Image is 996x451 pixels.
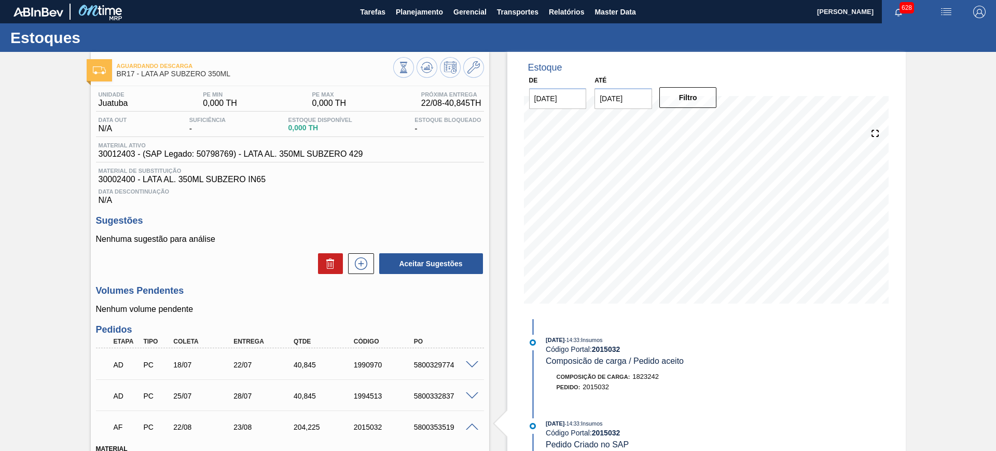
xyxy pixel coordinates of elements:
div: 5800332837 [411,392,479,400]
div: 1994513 [351,392,419,400]
span: Próxima Entrega [421,91,481,98]
p: AD [114,392,140,400]
h3: Sugestões [96,215,484,226]
div: 40,845 [291,361,358,369]
div: 5800353519 [411,423,479,431]
label: De [529,77,538,84]
span: [DATE] [546,420,564,427]
div: Entrega [231,338,298,345]
span: [DATE] [546,337,564,343]
button: Ir ao Master Data / Geral [463,57,484,78]
span: - 14:33 [565,337,579,343]
span: 30002400 - LATA AL. 350ML SUBZERO IN65 [99,175,481,184]
button: Notificações [882,5,915,19]
span: BR17 - LATA AP SUBZERO 350ML [117,70,393,78]
span: Material ativo [99,142,363,148]
div: 1990970 [351,361,419,369]
div: 22/07/2025 [231,361,298,369]
span: Data out [99,117,127,123]
span: Pedido Criado no SAP [546,440,629,449]
div: Qtde [291,338,358,345]
div: Pedido de Compra [141,423,172,431]
strong: 2015032 [592,345,620,353]
span: Relatórios [549,6,584,18]
div: Aceitar Sugestões [374,252,484,275]
span: Master Data [594,6,635,18]
span: Aguardando Descarga [117,63,393,69]
p: Nenhum volume pendente [96,305,484,314]
span: Composicão de carga / Pedido aceito [546,357,684,365]
div: 23/08/2025 [231,423,298,431]
div: 18/07/2025 [171,361,238,369]
span: Transportes [497,6,538,18]
div: - [187,117,228,133]
div: Tipo [141,338,172,345]
img: atual [530,339,536,346]
span: Data Descontinuação [99,188,481,195]
div: Código Portal: [546,345,792,353]
div: N/A [96,184,484,205]
span: Suficiência [189,117,226,123]
img: Logout [973,6,986,18]
button: Filtro [659,87,717,108]
img: Ícone [93,66,106,74]
div: Excluir Sugestões [313,253,343,274]
button: Visão Geral dos Estoques [393,57,414,78]
img: userActions [940,6,952,18]
span: Pedido : [557,384,580,390]
p: Nenhuma sugestão para análise [96,235,484,244]
span: Juatuba [99,99,128,108]
span: Estoque Bloqueado [414,117,481,123]
button: Aceitar Sugestões [379,253,483,274]
span: 2015032 [583,383,609,391]
div: - [412,117,483,133]
span: Material de Substituição [99,168,481,174]
div: Aguardando Faturamento [111,416,142,439]
div: Estoque [528,62,562,73]
div: Etapa [111,338,142,345]
div: 2015032 [351,423,419,431]
span: Estoque Disponível [288,117,352,123]
p: AF [114,423,140,431]
div: 25/07/2025 [171,392,238,400]
span: 0,000 TH [288,124,352,132]
span: - 14:33 [565,421,579,427]
span: PE MIN [203,91,237,98]
img: TNhmsLtSVTkK8tSr43FrP2fwEKptu5GPRR3wAAAABJRU5ErkJggg== [13,7,63,17]
span: Unidade [99,91,128,98]
div: Pedido de Compra [141,361,172,369]
img: atual [530,423,536,429]
div: Aguardando Descarga [111,385,142,407]
div: Pedido de Compra [141,392,172,400]
div: Aguardando Descarga [111,353,142,376]
div: 22/08/2025 [171,423,238,431]
span: 0,000 TH [203,99,237,108]
input: dd/mm/yyyy [529,88,587,109]
div: Nova sugestão [343,253,374,274]
input: dd/mm/yyyy [594,88,652,109]
span: : Insumos [579,337,603,343]
span: Tarefas [360,6,385,18]
span: Gerencial [453,6,487,18]
div: N/A [96,117,130,133]
div: 28/07/2025 [231,392,298,400]
button: Programar Estoque [440,57,461,78]
span: 1823242 [632,373,659,380]
label: Até [594,77,606,84]
div: Coleta [171,338,238,345]
div: PO [411,338,479,345]
span: Composição de Carga : [557,374,630,380]
span: 30012403 - (SAP Legado: 50798769) - LATA AL. 350ML SUBZERO 429 [99,149,363,159]
div: 40,845 [291,392,358,400]
strong: 2015032 [592,429,620,437]
div: Código Portal: [546,429,792,437]
h3: Volumes Pendentes [96,285,484,296]
span: PE MAX [312,91,347,98]
span: 22/08 - 40,845 TH [421,99,481,108]
div: 5800329774 [411,361,479,369]
button: Atualizar Gráfico [417,57,437,78]
p: AD [114,361,140,369]
span: 628 [900,2,914,13]
span: : Insumos [579,420,603,427]
span: Planejamento [396,6,443,18]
